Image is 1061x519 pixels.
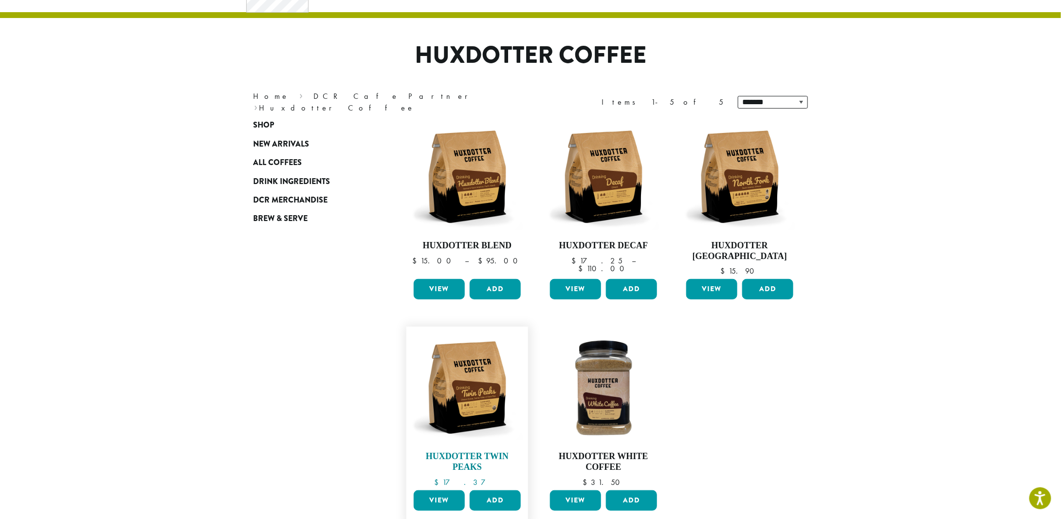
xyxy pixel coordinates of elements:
[684,121,796,275] a: Huxdotter [GEOGRAPHIC_DATA] $15.90
[253,153,370,172] a: All Coffees
[253,209,370,228] a: Brew & Serve
[571,256,580,266] span: $
[299,87,303,102] span: ›
[578,263,629,274] bdi: 110.00
[548,121,659,275] a: Huxdotter Decaf
[548,332,659,486] a: Huxdotter White Coffee $31.50
[253,172,370,190] a: Drink Ingredients
[602,96,723,108] div: Items 1-5 of 5
[548,241,659,251] h4: Huxdotter Decaf
[578,263,586,274] span: $
[434,477,500,487] bdi: 17.37
[470,490,521,511] button: Add
[478,256,486,266] span: $
[411,332,523,486] a: Huxdotter Twin Peaks $17.37
[253,91,516,114] nav: Breadcrumb
[253,116,370,134] a: Shop
[686,279,737,299] a: View
[720,266,729,276] span: $
[684,121,796,233] img: Huxdotter-Coffee-North-Fork-12oz-Web.jpg
[478,256,522,266] bdi: 95.00
[254,99,257,114] span: ›
[632,256,636,266] span: –
[548,121,659,233] img: Huxdotter-Coffee-Decaf-12oz-Web.jpg
[412,256,456,266] bdi: 15.00
[411,121,523,275] a: Huxdotter Blend
[246,41,815,70] h1: Huxdotter Coffee
[550,490,601,511] a: View
[411,451,523,472] h4: Huxdotter Twin Peaks
[253,157,302,169] span: All Coffees
[470,279,521,299] button: Add
[412,256,421,266] span: $
[571,256,622,266] bdi: 17.25
[742,279,793,299] button: Add
[720,266,759,276] bdi: 15.90
[253,176,330,188] span: Drink Ingredients
[411,121,523,233] img: Huxdotter-Coffee-Huxdotter-Blend-12oz-Web.jpg
[550,279,601,299] a: View
[313,91,475,101] a: DCR Cafe Partner
[414,279,465,299] a: View
[253,194,328,206] span: DCR Merchandise
[253,91,289,101] a: Home
[465,256,469,266] span: –
[684,241,796,261] h4: Huxdotter [GEOGRAPHIC_DATA]
[606,279,657,299] button: Add
[606,490,657,511] button: Add
[253,135,370,153] a: New Arrivals
[253,138,309,150] span: New Arrivals
[253,119,274,131] span: Shop
[548,332,659,444] img: Huxdotter-White-Coffee-2lb-Container-Web.jpg
[548,451,659,472] h4: Huxdotter White Coffee
[434,477,442,487] span: $
[253,213,308,225] span: Brew & Serve
[411,241,523,251] h4: Huxdotter Blend
[414,490,465,511] a: View
[583,477,624,487] bdi: 31.50
[411,332,523,444] img: Huxdotter-Coffee-Twin-Peaks-12oz-Web-1.jpg
[253,191,370,209] a: DCR Merchandise
[583,477,591,487] span: $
